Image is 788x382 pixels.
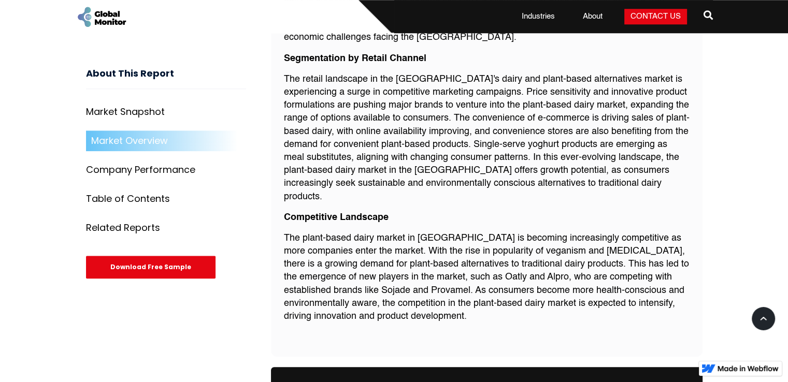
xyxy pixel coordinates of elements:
strong: Competitive Landscape [284,213,389,222]
a: Table of Contents [86,189,246,210]
a: Industries [515,11,561,22]
a: Market Snapshot [86,102,246,123]
div: Table of Contents [86,194,170,204]
img: Made in Webflow [718,365,779,372]
div: Download Free Sample [86,256,216,279]
strong: Segmentation by Retail Channel [284,54,426,63]
a: Related Reports [86,218,246,239]
div: Related Reports [86,223,160,233]
h3: About This Report [86,68,246,90]
a: Company Performance [86,160,246,181]
div: Market Overview [91,136,168,146]
a: home [76,5,127,28]
a: Contact Us [624,9,687,24]
span:  [704,8,713,22]
div: Market Snapshot [86,107,165,117]
p: The plant-based dairy market in [GEOGRAPHIC_DATA] is becoming increasingly competitive as more co... [284,232,690,323]
a: Market Overview [86,131,246,152]
a:  [704,6,713,27]
p: The retail landscape in the [GEOGRAPHIC_DATA]'s dairy and plant-based alternatives market is expe... [284,73,690,203]
a: About [577,11,609,22]
div: Company Performance [86,165,195,175]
